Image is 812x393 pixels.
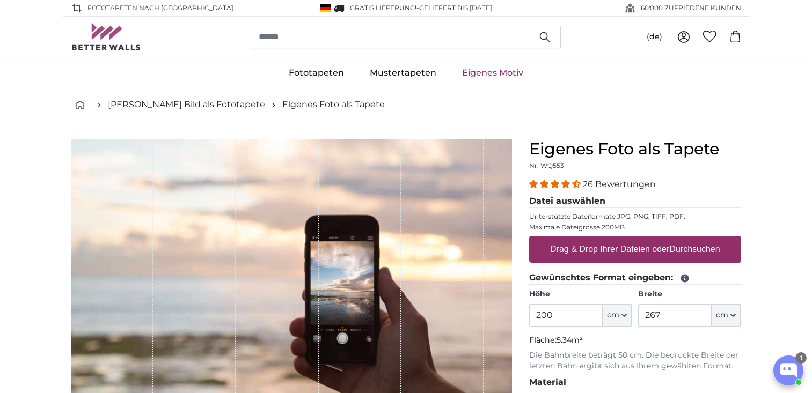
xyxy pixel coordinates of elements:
[320,4,331,12] img: Deutschland
[108,98,265,111] a: [PERSON_NAME] Bild als Fototapete
[529,271,741,285] legend: Gewünschtes Format eingeben:
[716,310,728,321] span: cm
[282,98,385,111] a: Eigenes Foto als Tapete
[416,4,492,12] span: -
[669,244,720,254] u: Durchsuchen
[712,304,741,327] button: cm
[583,179,656,189] span: 26 Bewertungen
[529,350,741,372] p: Die Bahnbreite beträgt 50 cm. Die bedruckte Breite der letzten Bahn ergibt sich aus Ihrem gewählt...
[87,3,233,13] span: Fototapeten nach [GEOGRAPHIC_DATA]
[557,335,583,345] span: 5.34m²
[529,223,741,232] p: Maximale Dateigrösse 200MB.
[529,376,741,389] legend: Material
[529,161,564,169] span: Nr. WQ553
[773,355,803,385] button: Open chatbox
[638,289,741,300] label: Breite
[529,289,632,300] label: Höhe
[795,352,807,364] div: 1
[449,59,536,87] a: Eigenes Motiv
[276,59,357,87] a: Fototapeten
[529,195,741,208] legend: Datei auswählen
[603,304,632,327] button: cm
[607,310,619,321] span: cm
[529,179,583,189] span: 4.54 stars
[71,87,741,122] nav: breadcrumbs
[641,3,741,13] span: 60'000 ZUFRIEDENE KUNDEN
[529,212,741,221] p: Unterstützte Dateiformate JPG, PNG, TIFF, PDF.
[419,4,492,12] span: Geliefert bis [DATE]
[529,335,741,346] p: Fläche:
[350,4,416,12] span: GRATIS Lieferung!
[357,59,449,87] a: Mustertapeten
[546,239,725,260] label: Drag & Drop Ihrer Dateien oder
[638,27,671,47] button: (de)
[71,23,141,50] img: Betterwalls
[529,139,741,159] h1: Eigenes Foto als Tapete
